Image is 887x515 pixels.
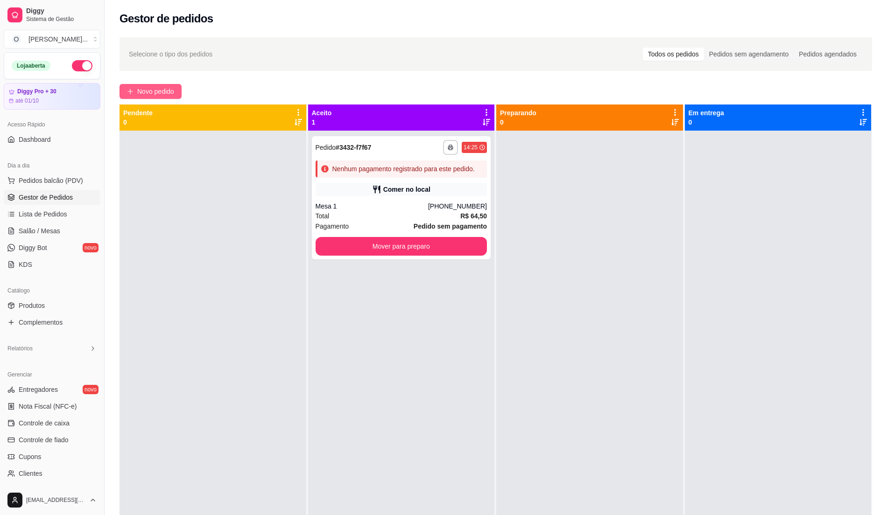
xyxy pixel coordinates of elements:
span: Sistema de Gestão [26,15,97,23]
span: plus [127,88,134,95]
strong: Pedido sem pagamento [414,223,487,230]
p: Preparando [500,108,536,118]
div: Acesso Rápido [4,117,100,132]
span: Selecione o tipo dos pedidos [129,49,212,59]
div: Loja aberta [12,61,50,71]
p: 0 [500,118,536,127]
strong: R$ 64,50 [460,212,487,220]
a: DiggySistema de Gestão [4,4,100,26]
div: Gerenciar [4,367,100,382]
span: Pedidos balcão (PDV) [19,176,83,185]
div: Dia a dia [4,158,100,173]
p: 1 [312,118,332,127]
p: 0 [123,118,153,127]
div: 14:25 [464,144,478,151]
div: Catálogo [4,283,100,298]
span: O [12,35,21,44]
span: Controle de caixa [19,418,70,428]
div: [PHONE_NUMBER] [428,202,487,211]
a: Cupons [4,449,100,464]
a: Complementos [4,315,100,330]
a: Estoque [4,483,100,498]
span: KDS [19,260,32,269]
span: Novo pedido [137,86,174,97]
button: Novo pedido [120,84,182,99]
div: Pedidos agendados [794,48,862,61]
a: Clientes [4,466,100,481]
div: Nenhum pagamento registrado para este pedido. [332,164,475,174]
span: Relatórios [7,345,33,352]
button: Pedidos balcão (PDV) [4,173,100,188]
span: Controle de fiado [19,435,69,445]
p: Aceito [312,108,332,118]
div: Comer no local [383,185,430,194]
span: Nota Fiscal (NFC-e) [19,402,77,411]
div: Todos os pedidos [643,48,704,61]
article: até 01/10 [15,97,39,104]
span: [EMAIL_ADDRESS][DOMAIN_NAME] [26,496,85,504]
span: Cupons [19,452,41,461]
span: Entregadores [19,385,58,394]
span: Pagamento [316,221,349,231]
p: Em entrega [689,108,724,118]
a: Dashboard [4,132,100,147]
span: Complementos [19,318,63,327]
span: Diggy Bot [19,243,47,252]
strong: # 3432-f7f67 [336,144,371,151]
a: Entregadoresnovo [4,382,100,397]
span: Salão / Mesas [19,226,60,236]
a: Salão / Mesas [4,223,100,238]
a: Controle de caixa [4,416,100,431]
a: Produtos [4,298,100,313]
a: KDS [4,257,100,272]
a: Lista de Pedidos [4,207,100,222]
span: Produtos [19,301,45,310]
a: Diggy Pro + 30até 01/10 [4,83,100,110]
a: Gestor de Pedidos [4,190,100,205]
span: Total [316,211,330,221]
button: Mover para preparo [316,237,487,256]
span: Lista de Pedidos [19,209,67,219]
span: Diggy [26,7,97,15]
span: Clientes [19,469,42,478]
p: 0 [689,118,724,127]
div: Mesa 1 [316,202,428,211]
span: Gestor de Pedidos [19,193,73,202]
button: [EMAIL_ADDRESS][DOMAIN_NAME] [4,489,100,511]
h2: Gestor de pedidos [120,11,213,26]
span: Pedido [316,144,336,151]
p: Pendente [123,108,153,118]
div: Pedidos sem agendamento [704,48,794,61]
button: Alterar Status [72,60,92,71]
a: Controle de fiado [4,432,100,447]
span: Dashboard [19,135,51,144]
article: Diggy Pro + 30 [17,88,56,95]
div: [PERSON_NAME] ... [28,35,88,44]
button: Select a team [4,30,100,49]
a: Nota Fiscal (NFC-e) [4,399,100,414]
a: Diggy Botnovo [4,240,100,255]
